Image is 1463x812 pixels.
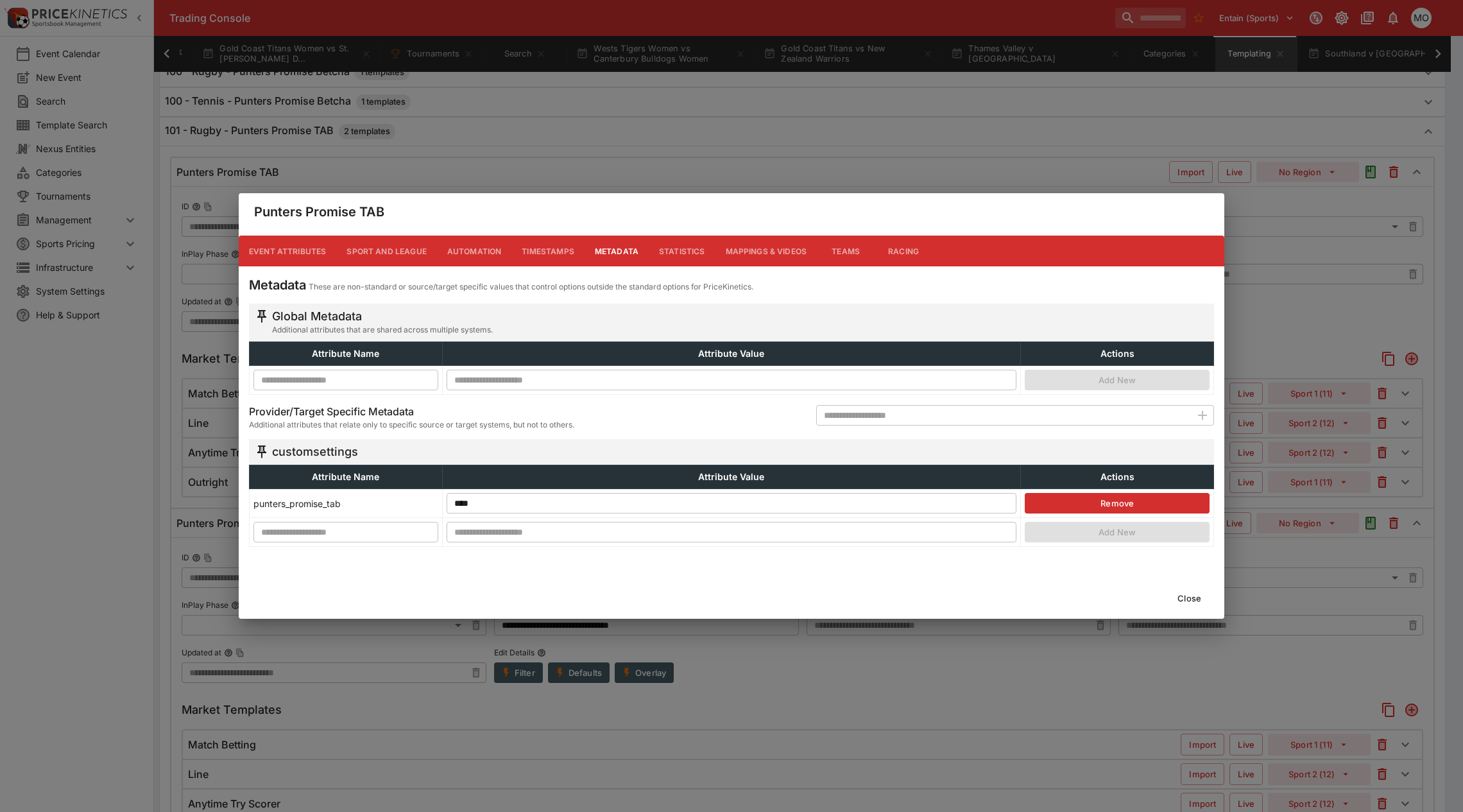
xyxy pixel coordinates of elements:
[309,281,753,293] p: These are non-standard or source/target specific values that control options outside the standard...
[817,236,875,266] button: Teams
[875,236,932,266] button: Racing
[442,465,1021,489] th: Attribute Value
[336,236,436,266] button: Sport and League
[442,342,1021,366] th: Attribute Value
[249,277,306,293] h4: Metadata
[272,309,493,324] h5: Global Metadata
[254,203,384,220] h4: Punters Promise TAB
[649,236,715,266] button: Statistics
[249,405,574,419] h6: Provider/Target Specific Metadata
[1025,493,1210,514] button: Remove
[1021,465,1214,489] th: Actions
[1021,342,1214,366] th: Actions
[249,419,574,431] span: Additional attributes that relate only to specific source or target systems, but not to others.
[250,342,443,366] th: Attribute Name
[272,324,493,336] span: Additional attributes that are shared across multiple systems.
[437,236,512,266] button: Automation
[272,444,358,459] h5: customsettings
[239,236,336,266] button: Event Attributes
[585,236,649,266] button: Metadata
[511,236,585,266] button: Timestamps
[715,236,817,266] button: Mappings & Videos
[1170,588,1209,609] button: Close
[250,489,443,518] td: punters_promise_tab
[250,465,443,489] th: Attribute Name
